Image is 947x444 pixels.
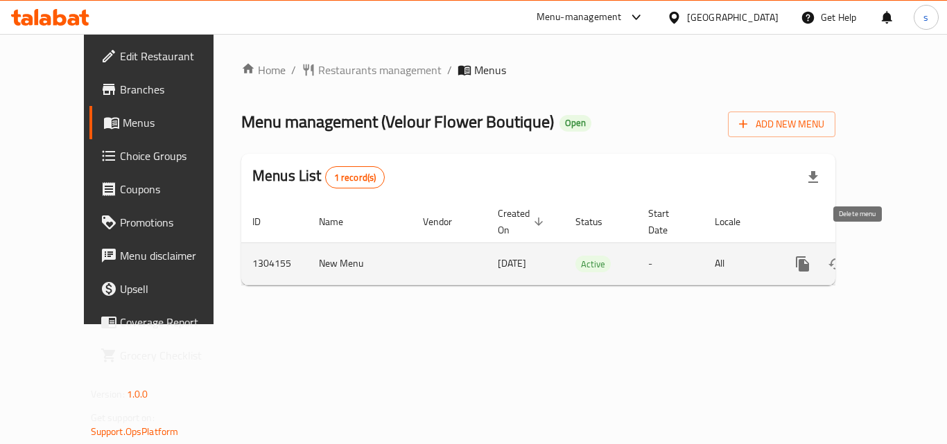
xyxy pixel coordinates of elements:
td: New Menu [308,242,412,285]
span: Active [575,256,611,272]
span: Vendor [423,213,470,230]
h2: Menus List [252,166,385,188]
span: Locale [715,213,758,230]
a: Upsell [89,272,242,305]
a: Edit Restaurant [89,39,242,73]
a: Coupons [89,172,242,206]
span: Get support on: [91,409,155,427]
span: Choice Groups [120,148,231,164]
span: Restaurants management [318,62,442,78]
td: 1304155 [241,242,308,285]
a: Restaurants management [302,62,442,78]
span: Edit Restaurant [120,48,231,64]
div: Export file [797,161,830,194]
span: ID [252,213,279,230]
a: Grocery Checklist [89,339,242,372]
div: Menu-management [537,9,622,26]
a: Choice Groups [89,139,242,172]
button: Add New Menu [728,112,835,137]
span: Coupons [120,181,231,197]
a: Coverage Report [89,305,242,339]
span: 1.0.0 [127,385,148,403]
span: Version: [91,385,125,403]
span: s [923,10,928,25]
li: / [447,62,452,78]
a: Menus [89,106,242,139]
span: Open [559,117,591,129]
span: Menu management ( Velour Flower Boutique ) [241,106,554,137]
span: Coverage Report [120,314,231,330]
span: Start Date [648,205,687,238]
span: Add New Menu [739,116,824,133]
span: Grocery Checklist [120,347,231,364]
button: Change Status [819,247,853,281]
td: All [704,242,775,285]
div: [GEOGRAPHIC_DATA] [687,10,779,25]
span: Menu disclaimer [120,247,231,264]
a: Branches [89,73,242,106]
span: Menus [123,114,231,131]
a: Promotions [89,206,242,239]
li: / [291,62,296,78]
span: Upsell [120,281,231,297]
span: 1 record(s) [326,171,385,184]
a: Home [241,62,286,78]
a: Support.OpsPlatform [91,423,179,441]
div: Open [559,115,591,132]
span: Menus [474,62,506,78]
span: [DATE] [498,254,526,272]
span: Promotions [120,214,231,231]
nav: breadcrumb [241,62,835,78]
span: Branches [120,81,231,98]
a: Menu disclaimer [89,239,242,272]
span: Created On [498,205,548,238]
span: Name [319,213,361,230]
table: enhanced table [241,201,930,285]
th: Actions [775,201,930,243]
td: - [637,242,704,285]
span: Status [575,213,620,230]
button: more [786,247,819,281]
